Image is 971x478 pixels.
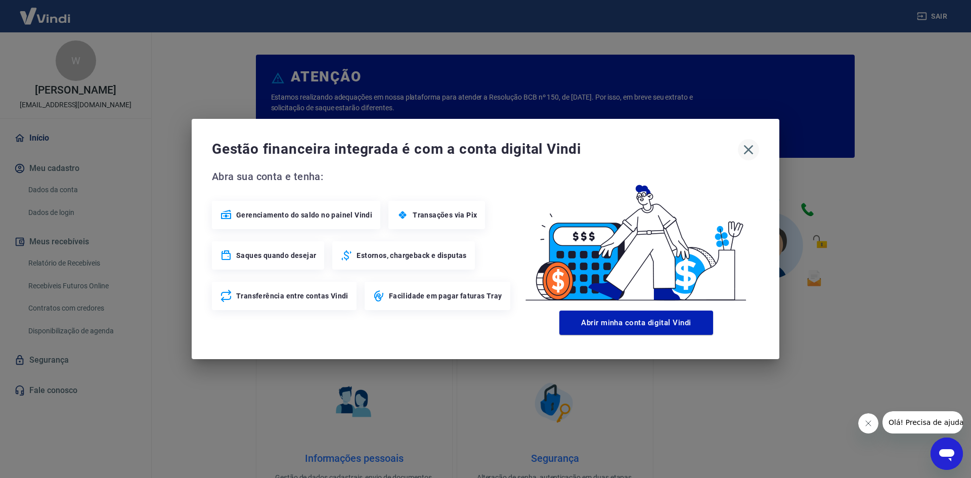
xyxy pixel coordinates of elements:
[389,291,502,301] span: Facilidade em pagar faturas Tray
[6,7,85,15] span: Olá! Precisa de ajuda?
[882,411,963,433] iframe: Mensagem da empresa
[236,291,348,301] span: Transferência entre contas Vindi
[236,250,316,260] span: Saques quando desejar
[236,210,372,220] span: Gerenciamento do saldo no painel Vindi
[931,438,963,470] iframe: Botão para abrir a janela de mensagens
[513,168,759,307] img: Good Billing
[357,250,466,260] span: Estornos, chargeback e disputas
[559,311,713,335] button: Abrir minha conta digital Vindi
[858,413,878,433] iframe: Fechar mensagem
[212,168,513,185] span: Abra sua conta e tenha:
[212,139,738,159] span: Gestão financeira integrada é com a conta digital Vindi
[413,210,477,220] span: Transações via Pix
